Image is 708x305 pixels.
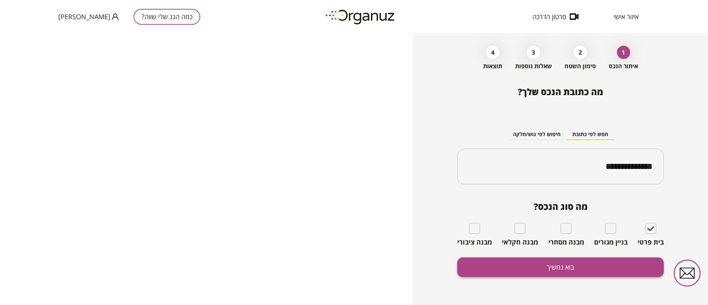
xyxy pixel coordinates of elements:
button: חיפוש לפי גוש/חלקה [507,129,566,140]
span: מבנה ציבורי [457,238,492,246]
span: [PERSON_NAME] [58,13,110,20]
button: איזור אישי [603,13,650,20]
span: מה סוג הנכס? [457,201,664,212]
button: חפש לפי כתובת [566,129,614,140]
span: מבנה מסחרי [548,238,584,246]
span: מה כתובת הנכס שלך? [518,86,603,98]
span: בניין מגורים [594,238,628,246]
span: סימון השטח [565,63,596,70]
span: איזור אישי [614,13,639,20]
button: [PERSON_NAME] [58,12,119,21]
span: סרטון הדרכה [532,13,566,20]
button: בוא נמשיך [457,257,664,277]
span: איתור הנכס [609,63,638,70]
span: בית פרטי [638,238,664,246]
div: 3 [527,46,540,59]
div: 2 [574,46,587,59]
button: סרטון הדרכה [521,13,590,20]
button: כמה הגג שלי שווה? [133,9,200,25]
div: 1 [617,46,630,59]
span: תוצאות [483,63,502,70]
span: מבנה חקלאי [502,238,538,246]
div: 4 [486,46,499,59]
span: שאלות נוספות [515,63,552,70]
img: logo [320,7,401,27]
